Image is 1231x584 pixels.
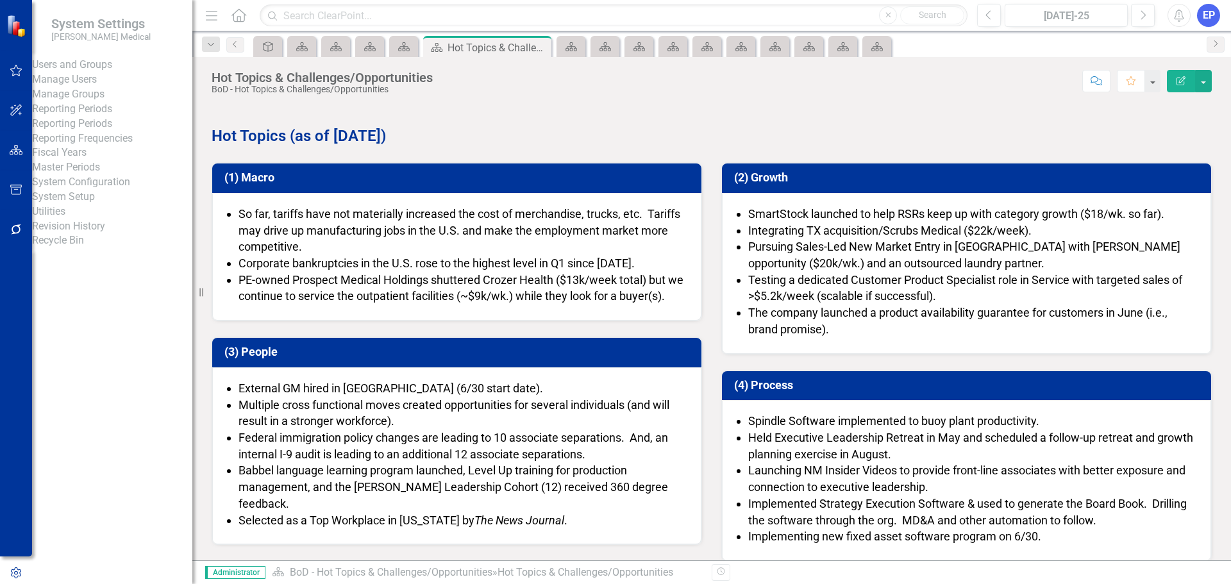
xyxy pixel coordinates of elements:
div: Hot Topics & Challenges/Opportunities [448,40,548,56]
span: SmartStock launched to help RSRs keep up with category growth ($18/wk. so far). [748,207,1164,221]
div: Reporting Periods [32,102,192,117]
a: BoD - Hot Topics & Challenges/Opportunities [290,566,492,578]
a: System Setup [32,190,192,204]
span: Spindle Software implemented to buoy plant productivity. [748,414,1039,428]
a: Reporting Periods [32,117,192,131]
button: [DATE]-25 [1005,4,1128,27]
div: » [272,565,702,580]
span: Implementing new fixed asset software program on 6/30. [748,530,1041,543]
span: External GM hired in [GEOGRAPHIC_DATA] (6/30 start date). [239,381,543,395]
span: Launching NM Insider Videos to provide front-line associates with better exposure and connection ... [748,463,1185,494]
span: Pursuing Sales-Led New Market Entry in [GEOGRAPHIC_DATA] with [PERSON_NAME] opportunity ( ) and a... [748,240,1180,270]
em: The News Journal [474,513,564,527]
span: $22k/week [967,224,1025,237]
span: Search [919,10,946,20]
span: Federal immigration policy changes are leading to 10 associate separations. And, an internal I-9 ... [239,431,668,461]
h3: (2) Growth [734,171,1203,184]
span: Implemented Strategy Execution Software & used to generate the Board Book. Drilling the software ... [748,497,1187,527]
span: $20k/wk. [813,256,860,270]
div: Hot Topics & Challenges/Opportunities [212,71,433,85]
span: Babbel language learning program launched, Level Up training for production management, and the [... [239,463,668,510]
small: [PERSON_NAME] Medical [51,31,151,42]
a: Fiscal Years [32,146,192,160]
input: Search ClearPoint... [260,4,967,27]
span: Corporate bankruptcies in the U.S. rose to the highest level in Q1 since [DATE]. [239,256,635,270]
button: EP [1197,4,1220,27]
span: Testing a dedicated Customer Product Specialist role in Service with targeted sales of >$5.2k/wee... [748,273,1182,303]
a: Manage Users [32,72,192,87]
a: Master Periods [32,160,192,175]
div: [DATE]-25 [1009,8,1123,24]
h3: (3) People [224,346,694,358]
strong: Hot Topics (as of [DATE]) [212,127,386,145]
span: Integrating TX acquisition/Scrubs Medical ( ). [748,224,1032,237]
h3: (1) Macro [224,171,694,184]
a: Revision History [32,219,192,234]
div: Utilities [32,204,192,219]
div: Users and Groups [32,58,192,72]
span: PE-owned Prospect Medical Holdings shuttered Crozer Health ($13k/week total) but we continue to s... [239,273,683,303]
div: Hot Topics & Challenges/Opportunities [498,566,673,578]
span: So far, tariffs have not materially increased the cost of merchandise, trucks, etc. Tariffs may d... [239,207,680,253]
span: Administrator [205,566,265,579]
h3: (4) Process [734,379,1203,392]
button: Search [900,6,964,24]
div: System Configuration [32,175,192,190]
span: Selected as a Top Workplace in [US_STATE] by . [239,513,567,527]
img: ClearPoint Strategy [6,14,29,37]
a: Recycle Bin [32,233,192,248]
a: Manage Groups [32,87,192,102]
span: Held Executive Leadership Retreat in May and scheduled a follow-up retreat and growth planning ex... [748,431,1193,461]
span: System Settings [51,16,151,31]
a: Reporting Frequencies [32,131,192,146]
span: Multiple cross functional moves created opportunities for several individuals (and will result in... [239,398,669,428]
div: BoD - Hot Topics & Challenges/Opportunities [212,85,433,94]
span: The company launched a product availability guarantee for customers in June (i.e., brand promise). [748,306,1168,336]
